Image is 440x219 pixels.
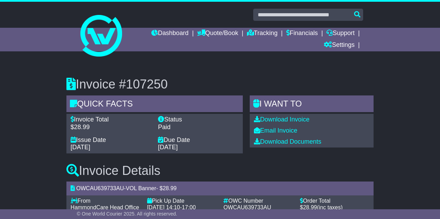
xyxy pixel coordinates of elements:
a: Financials [286,28,318,40]
a: Settings [324,40,354,51]
a: Dashboard [151,28,189,40]
h3: Invoice #107250 [66,77,374,91]
div: Paid [158,124,238,131]
div: Issue Date [71,136,151,144]
div: Status [158,116,238,124]
span: © One World Courier 2025. All rights reserved. [77,211,177,217]
div: $28.99 [71,124,151,131]
div: OWC Number [223,197,293,204]
a: Quote/Book [197,28,238,40]
a: Tracking [247,28,278,40]
span: 28.99 [163,185,177,191]
span: VOL Banner [126,185,156,191]
div: Invoice Total [71,116,151,124]
div: Quick Facts [66,95,243,114]
div: Pick Up Date [147,197,217,204]
div: - - $ [66,182,374,195]
span: OWCAU639733AU [223,204,271,210]
a: Download Invoice [254,116,310,123]
span: OWCAU639733AU [76,185,124,191]
div: I WANT to [250,95,374,114]
h3: Invoice Details [66,164,374,178]
a: Email Invoice [254,127,297,134]
div: From [71,197,140,204]
div: $ (inc taxes) [300,204,369,211]
div: Order Total [300,197,369,204]
a: Download Documents [254,138,321,145]
div: Due Date [158,136,238,144]
span: 17:00 [182,204,196,210]
a: Support [326,28,354,40]
div: [DATE] [71,144,151,151]
div: [DATE] [158,144,238,151]
span: [DATE] 14:10 [147,204,180,210]
div: - [147,204,217,211]
span: HammondCare Head Office [71,204,139,210]
span: 28.99 [303,204,317,210]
